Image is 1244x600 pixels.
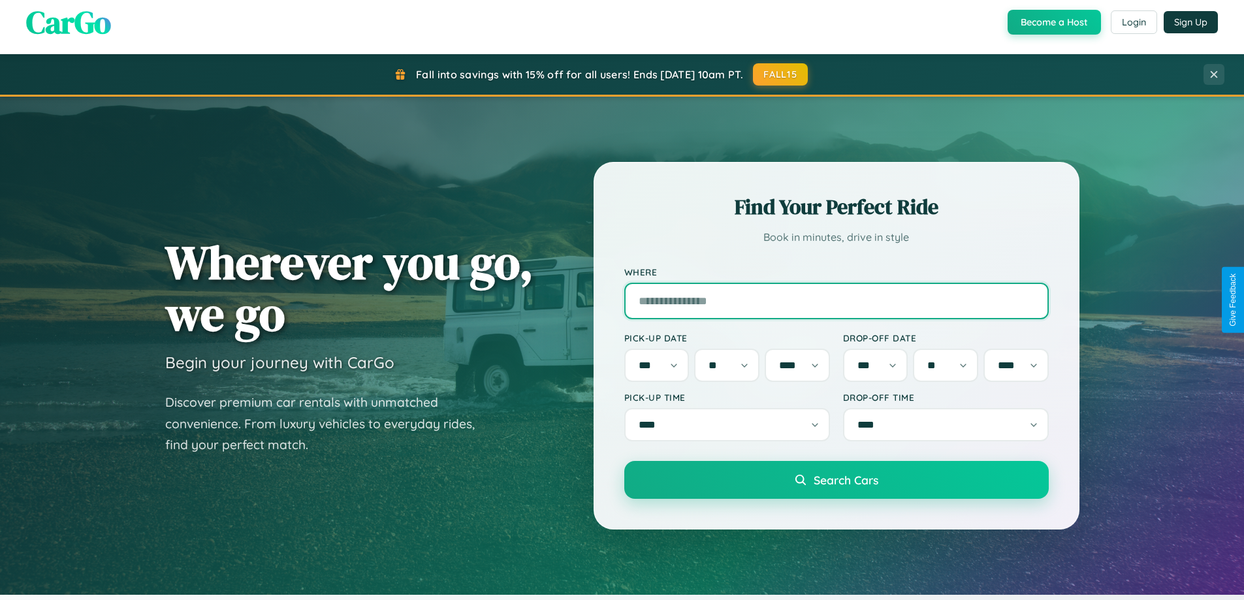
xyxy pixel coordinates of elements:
h2: Find Your Perfect Ride [624,193,1049,221]
button: Search Cars [624,461,1049,499]
span: Fall into savings with 15% off for all users! Ends [DATE] 10am PT. [416,68,743,81]
button: Become a Host [1008,10,1101,35]
p: Book in minutes, drive in style [624,228,1049,247]
label: Drop-off Time [843,392,1049,403]
span: CarGo [26,1,111,44]
p: Discover premium car rentals with unmatched convenience. From luxury vehicles to everyday rides, ... [165,392,492,456]
label: Pick-up Time [624,392,830,403]
label: Drop-off Date [843,332,1049,343]
h3: Begin your journey with CarGo [165,353,394,372]
h1: Wherever you go, we go [165,236,534,339]
button: Sign Up [1164,11,1218,33]
div: Give Feedback [1228,274,1237,326]
label: Where [624,266,1049,277]
label: Pick-up Date [624,332,830,343]
button: Login [1111,10,1157,34]
button: FALL15 [753,63,808,86]
span: Search Cars [814,473,878,487]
